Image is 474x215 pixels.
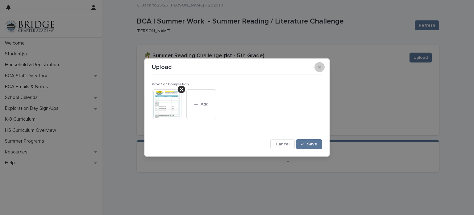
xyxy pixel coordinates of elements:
button: Save [296,139,322,149]
button: Cancel [270,139,295,149]
p: Upload [152,63,172,71]
button: Add [186,89,216,119]
span: Proof of Completion [152,83,189,86]
span: Save [307,142,317,146]
span: Cancel [276,142,289,146]
span: Add [201,102,208,106]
